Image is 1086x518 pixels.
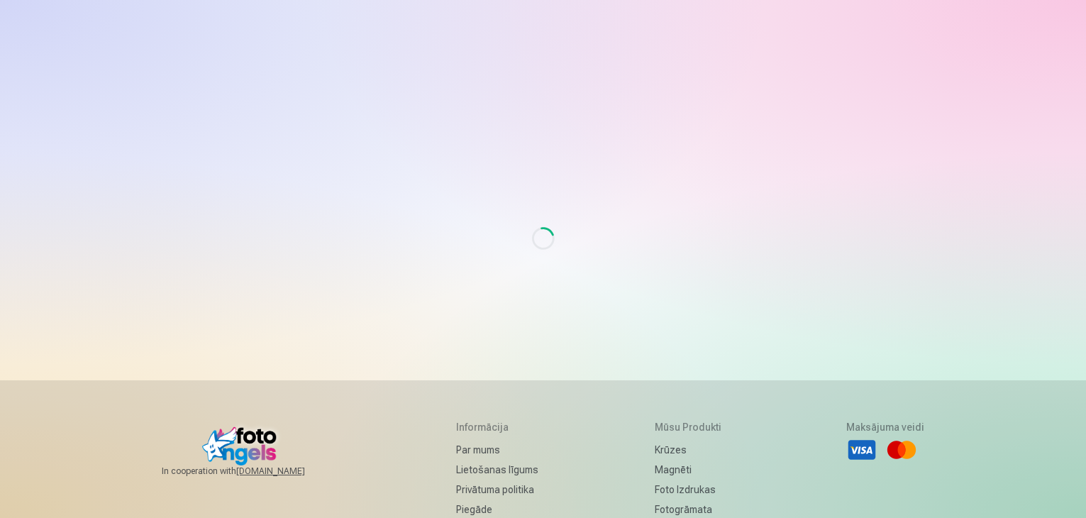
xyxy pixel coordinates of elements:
a: Magnēti [655,460,729,480]
li: Visa [846,434,877,465]
a: Foto izdrukas [655,480,729,500]
span: In cooperation with [162,465,339,477]
h5: Maksājuma veidi [846,420,924,434]
a: Par mums [456,440,538,460]
h5: Informācija [456,420,538,434]
a: Krūzes [655,440,729,460]
li: Mastercard [886,434,917,465]
a: [DOMAIN_NAME] [236,465,339,477]
h5: Mūsu produkti [655,420,729,434]
a: Lietošanas līgums [456,460,538,480]
a: Privātuma politika [456,480,538,500]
